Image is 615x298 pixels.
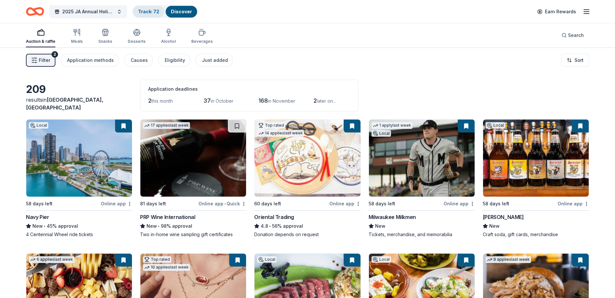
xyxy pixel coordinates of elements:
[444,200,475,208] div: Online app
[486,256,531,263] div: 8 applies last week
[98,39,112,44] div: Snacks
[140,231,246,238] div: Two in-home wine sampling gift certificates
[29,122,48,129] div: Local
[171,9,192,14] a: Discover
[26,54,55,67] button: Filter2
[191,26,213,47] button: Beverages
[254,231,361,238] div: Donation depends on request
[147,222,157,230] span: New
[317,98,336,104] span: later on...
[254,213,294,221] div: Oriental Trading
[140,200,166,208] div: 81 days left
[71,39,83,44] div: Meals
[556,29,589,42] button: Search
[483,200,509,208] div: 58 days left
[26,4,44,19] a: Home
[161,39,176,44] div: Alcohol
[558,200,589,208] div: Online app
[39,56,50,64] span: Filter
[191,39,213,44] div: Beverages
[128,26,146,47] button: Desserts
[26,120,132,197] img: Image for Navy Pier
[98,26,112,47] button: Snacks
[483,231,589,238] div: Craft soda, gift cards, merchandise
[369,120,475,197] img: Image for Milwaukee Milkmen
[26,97,103,111] span: in
[148,97,151,104] span: 2
[143,122,190,129] div: 17 applies last week
[372,130,391,137] div: Local
[489,222,500,230] span: New
[268,98,295,104] span: in November
[52,51,58,58] div: 2
[29,256,74,263] div: 6 applies last week
[483,213,524,221] div: [PERSON_NAME]
[26,222,132,230] div: 45% approval
[211,98,233,104] span: in October
[254,120,360,197] img: Image for Oriental Trading
[158,223,160,229] span: •
[143,256,171,263] div: Top rated
[198,200,246,208] div: Online app Quick
[128,39,146,44] div: Desserts
[561,54,589,67] button: Sort
[26,200,53,208] div: 58 days left
[483,119,589,238] a: Image for SprecherLocal58 days leftOnline app[PERSON_NAME]NewCraft soda, gift cards, merchandise
[158,54,190,67] button: Eligibility
[26,39,55,44] div: Auction & raffle
[257,256,277,263] div: Local
[148,85,350,93] div: Application deadlines
[151,98,173,104] span: this month
[313,97,317,104] span: 2
[372,122,412,129] div: 1 apply last week
[32,222,43,230] span: New
[26,26,55,47] button: Auction & raffle
[62,8,114,16] span: 2025 JA Annual Holiday Auction
[369,119,475,238] a: Image for Milwaukee Milkmen1 applylast weekLocal58 days leftOnline appMilwaukee MilkmenNewTickets...
[224,201,226,206] span: •
[143,264,190,271] div: 10 applies last week
[61,54,119,67] button: Application methods
[101,200,132,208] div: Online app
[369,200,395,208] div: 58 days left
[574,56,584,64] span: Sort
[26,83,132,96] div: 209
[254,222,361,230] div: 56% approval
[258,97,268,104] span: 168
[375,222,385,230] span: New
[486,122,505,129] div: Local
[568,31,584,39] span: Search
[533,6,580,17] a: Earn Rewards
[257,122,285,129] div: Top rated
[254,119,361,238] a: Image for Oriental TradingTop rated14 applieslast week60 days leftOnline appOriental Trading4.8•5...
[165,56,185,64] div: Eligibility
[140,120,246,197] img: Image for PRP Wine International
[26,231,132,238] div: 4 Centennial Wheel ride tickets
[269,223,271,229] span: •
[483,120,589,197] img: Image for Sprecher
[257,130,304,137] div: 14 applies last week
[203,97,211,104] span: 37
[26,97,103,111] span: [GEOGRAPHIC_DATA], [GEOGRAPHIC_DATA]
[26,96,132,111] div: results
[369,213,416,221] div: Milwaukee Milkmen
[195,54,233,67] button: Just added
[202,56,228,64] div: Just added
[138,9,159,14] a: Track· 72
[329,200,361,208] div: Online app
[44,223,45,229] span: •
[140,119,246,238] a: Image for PRP Wine International17 applieslast week81 days leftOnline app•QuickPRP Wine Internati...
[369,231,475,238] div: Tickets, merchandise, and memorabilia
[254,200,281,208] div: 60 days left
[67,56,114,64] div: Application methods
[49,5,127,18] button: 2025 JA Annual Holiday Auction
[124,54,153,67] button: Causes
[26,119,132,238] a: Image for Navy PierLocal58 days leftOnline appNavy PierNew•45% approval4 Centennial Wheel ride ti...
[261,222,268,230] span: 4.8
[26,213,49,221] div: Navy Pier
[71,26,83,47] button: Meals
[140,213,195,221] div: PRP Wine International
[140,222,246,230] div: 98% approval
[161,26,176,47] button: Alcohol
[372,256,391,263] div: Local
